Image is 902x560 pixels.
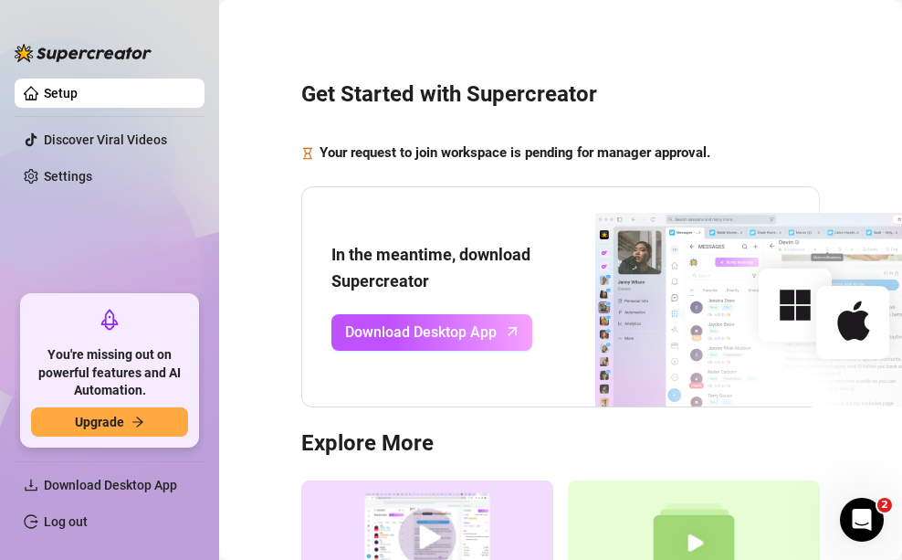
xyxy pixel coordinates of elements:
button: Upgradearrow-right [31,407,188,437]
a: Setup [44,86,78,100]
img: logo-BBDzfeDw.svg [15,44,152,62]
span: Download Desktop App [345,321,497,343]
a: Discover Viral Videos [44,132,167,147]
span: rocket [99,309,121,331]
a: Download Desktop Apparrow-up [331,314,532,351]
span: download [24,478,38,492]
h3: Get Started with Supercreator [301,80,820,110]
span: Upgrade [75,415,124,429]
a: Log out [44,514,88,529]
span: arrow-up [502,321,523,342]
strong: Your request to join workspace is pending for manager approval. [320,144,710,161]
iframe: Intercom live chat [840,498,884,542]
a: Settings [44,169,92,184]
span: 2 [877,498,892,512]
span: hourglass [301,143,314,164]
strong: In the meantime, download Supercreator [331,245,530,290]
h3: Explore More [301,429,820,459]
span: Download Desktop App [44,478,177,492]
span: arrow-right [131,416,144,428]
span: You're missing out on powerful features and AI Automation. [31,346,188,400]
